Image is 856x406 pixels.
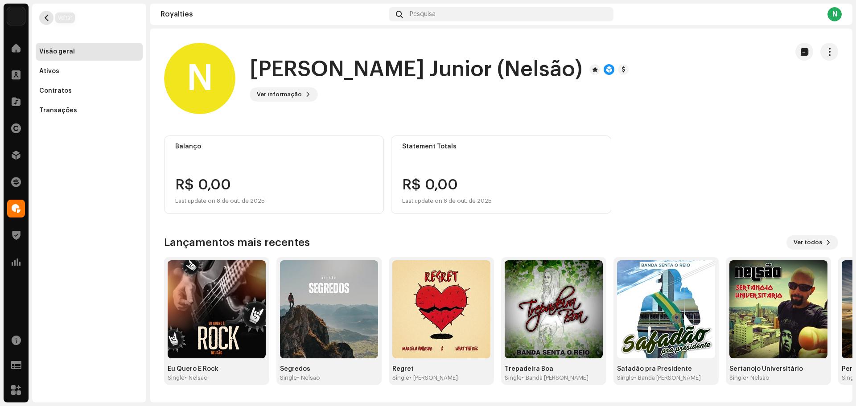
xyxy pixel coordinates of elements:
[392,374,409,381] div: Single
[36,102,143,119] re-m-nav-item: Transações
[168,365,266,373] div: Eu Quero É Rock
[164,135,384,214] re-o-card-value: Balanço
[402,196,492,206] div: Last update on 8 de out. de 2025
[39,107,77,114] div: Transações
[729,365,827,373] div: Sertanojo Universitário
[250,87,318,102] button: Ver informação
[39,68,59,75] div: Ativos
[410,11,436,18] span: Pesquisa
[39,48,75,55] div: Visão geral
[392,365,490,373] div: Regret
[7,7,25,25] img: 70c0b94c-19e5-4c8c-a028-e13e35533bab
[36,62,143,80] re-m-nav-item: Ativos
[786,235,838,250] button: Ver todos
[280,260,378,358] img: 4e4cb3fc-e1d7-46a8-8bd8-e52ec5cbd846
[185,374,208,381] div: • Nelsão
[257,86,302,103] span: Ver informação
[409,374,458,381] div: • [PERSON_NAME]
[36,43,143,61] re-m-nav-item: Visão geral
[164,235,310,250] h3: Lançamentos mais recentes
[164,43,235,114] div: N
[168,374,185,381] div: Single
[617,374,634,381] div: Single
[280,365,378,373] div: Segredos
[522,374,588,381] div: • Banda [PERSON_NAME]
[402,143,600,150] div: Statement Totals
[505,365,603,373] div: Trepadeira Boa
[391,135,611,214] re-o-card-value: Statement Totals
[280,374,297,381] div: Single
[827,7,842,21] div: N
[617,260,715,358] img: 04c57733-a706-460f-97f1-42e95f17ce0b
[175,143,373,150] div: Balanço
[729,374,746,381] div: Single
[392,260,490,358] img: cd5f69bb-f192-40c0-b78b-673162e054a4
[746,374,770,381] div: • Nelsão
[794,234,822,251] span: Ver todos
[36,82,143,100] re-m-nav-item: Contratos
[250,55,582,84] h1: [PERSON_NAME] Junior (Nelsão)
[39,87,72,94] div: Contratos
[634,374,701,381] div: • Banda [PERSON_NAME]
[175,196,265,206] div: Last update on 8 de out. de 2025
[297,374,320,381] div: • Nelsão
[505,374,522,381] div: Single
[160,11,385,18] div: Royalties
[617,365,715,373] div: Safadão pra Presidente
[729,260,827,358] img: 63a5ce28-3a33-4041-92b7-9acd3911925c
[505,260,603,358] img: d5acf70d-bc16-4361-989e-9a7da06054a9
[168,260,266,358] img: 449c8eb2-ba26-4299-a0c5-21498a274bd7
